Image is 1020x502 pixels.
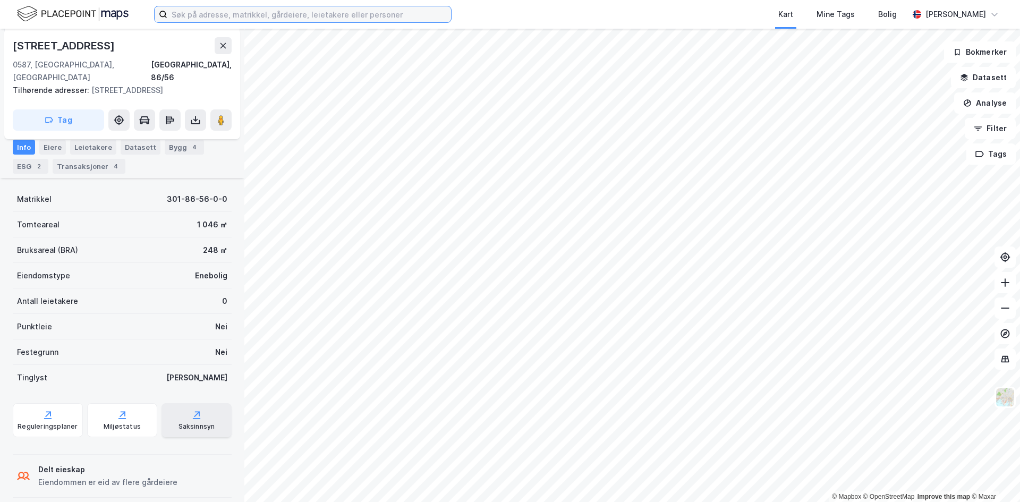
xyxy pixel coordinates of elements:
div: ESG [13,159,48,174]
div: 4 [110,161,121,172]
button: Analyse [954,92,1016,114]
div: Kart [778,8,793,21]
div: 0587, [GEOGRAPHIC_DATA], [GEOGRAPHIC_DATA] [13,58,151,84]
div: Nei [215,320,227,333]
div: Saksinnsyn [178,422,215,431]
div: Nei [215,346,227,359]
div: Antall leietakere [17,295,78,308]
div: [PERSON_NAME] [166,371,227,384]
div: Info [13,140,35,155]
div: Bolig [878,8,897,21]
div: Leietakere [70,140,116,155]
div: Kontrollprogram for chat [967,451,1020,502]
img: Z [995,387,1015,407]
div: [STREET_ADDRESS] [13,37,117,54]
div: [GEOGRAPHIC_DATA], 86/56 [151,58,232,84]
img: logo.f888ab2527a4732fd821a326f86c7f29.svg [17,5,129,23]
div: Matrikkel [17,193,52,206]
div: [STREET_ADDRESS] [13,84,223,97]
div: 1 046 ㎡ [197,218,227,231]
div: 301-86-56-0-0 [167,193,227,206]
button: Bokmerker [944,41,1016,63]
div: Datasett [121,140,160,155]
input: Søk på adresse, matrikkel, gårdeiere, leietakere eller personer [167,6,451,22]
div: Eiere [39,140,66,155]
div: 2 [33,161,44,172]
div: Miljøstatus [104,422,141,431]
div: Bruksareal (BRA) [17,244,78,257]
div: 248 ㎡ [203,244,227,257]
iframe: Chat Widget [967,451,1020,502]
div: Tinglyst [17,371,47,384]
div: Festegrunn [17,346,58,359]
div: Bygg [165,140,204,155]
a: OpenStreetMap [863,493,915,500]
div: Punktleie [17,320,52,333]
div: Eiendomstype [17,269,70,282]
div: 0 [222,295,227,308]
button: Filter [965,118,1016,139]
button: Datasett [951,67,1016,88]
div: Transaksjoner [53,159,125,174]
div: [PERSON_NAME] [925,8,986,21]
span: Tilhørende adresser: [13,86,91,95]
div: Tomteareal [17,218,59,231]
div: Enebolig [195,269,227,282]
button: Tag [13,109,104,131]
div: Eiendommen er eid av flere gårdeiere [38,476,177,489]
a: Mapbox [832,493,861,500]
div: Reguleringsplaner [18,422,78,431]
button: Tags [966,143,1016,165]
div: 4 [189,142,200,152]
div: Delt eieskap [38,463,177,476]
a: Improve this map [917,493,970,500]
div: Mine Tags [817,8,855,21]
